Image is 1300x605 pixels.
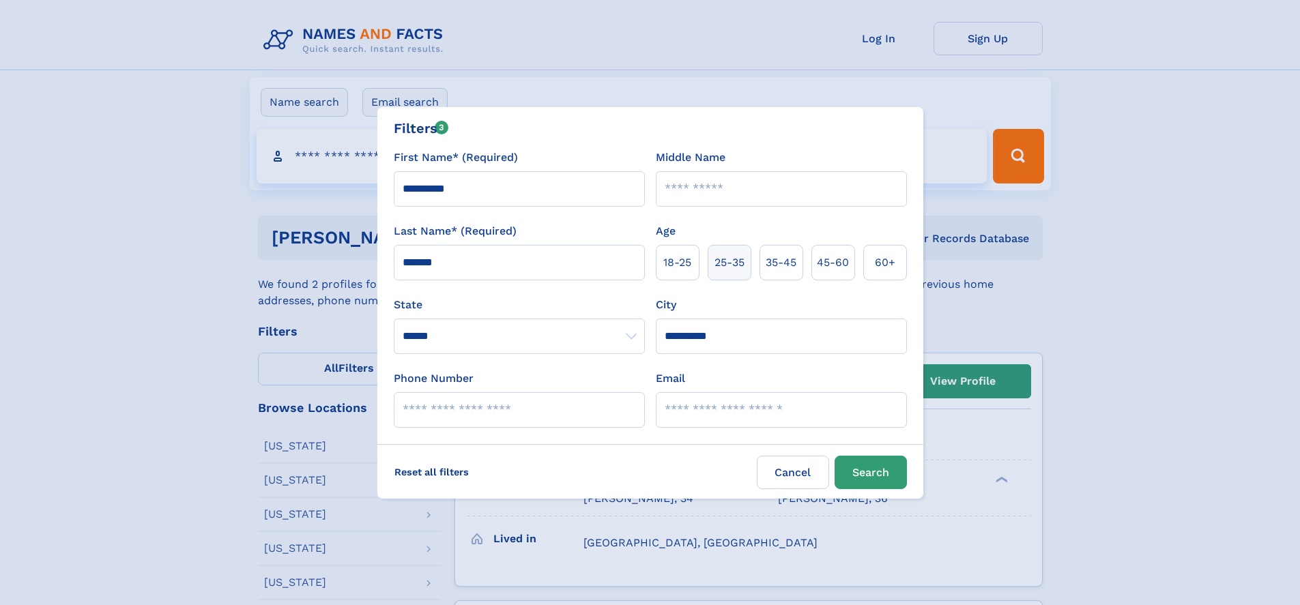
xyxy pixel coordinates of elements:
label: Middle Name [656,149,725,166]
label: Last Name* (Required) [394,223,517,239]
label: Phone Number [394,370,474,387]
div: Filters [394,118,449,138]
button: Search [835,456,907,489]
label: Cancel [757,456,829,489]
span: 45‑60 [817,254,849,271]
label: First Name* (Required) [394,149,518,166]
label: Email [656,370,685,387]
label: Reset all filters [386,456,478,488]
span: 35‑45 [766,254,796,271]
span: 25‑35 [714,254,745,271]
label: Age [656,223,676,239]
span: 18‑25 [663,254,691,271]
label: City [656,297,676,313]
label: State [394,297,645,313]
span: 60+ [875,254,895,271]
